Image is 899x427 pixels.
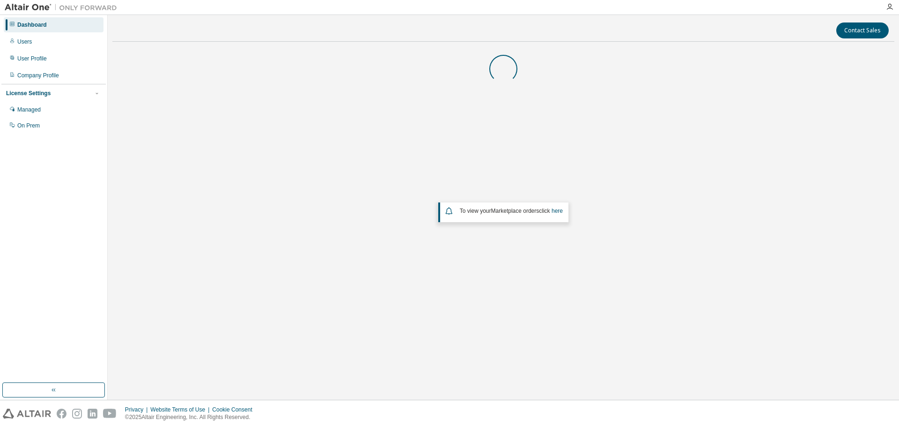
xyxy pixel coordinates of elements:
[6,90,51,97] div: License Settings
[5,3,122,12] img: Altair One
[17,106,41,113] div: Managed
[150,406,212,413] div: Website Terms of Use
[17,122,40,129] div: On Prem
[125,406,150,413] div: Privacy
[552,208,563,214] a: here
[103,409,117,419] img: youtube.svg
[17,38,32,45] div: Users
[836,22,889,38] button: Contact Sales
[3,409,51,419] img: altair_logo.svg
[88,409,97,419] img: linkedin.svg
[17,21,47,29] div: Dashboard
[72,409,82,419] img: instagram.svg
[125,413,258,421] p: © 2025 Altair Engineering, Inc. All Rights Reserved.
[17,72,59,79] div: Company Profile
[491,208,539,214] em: Marketplace orders
[460,208,563,214] span: To view your click
[57,409,66,419] img: facebook.svg
[212,406,258,413] div: Cookie Consent
[17,55,47,62] div: User Profile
